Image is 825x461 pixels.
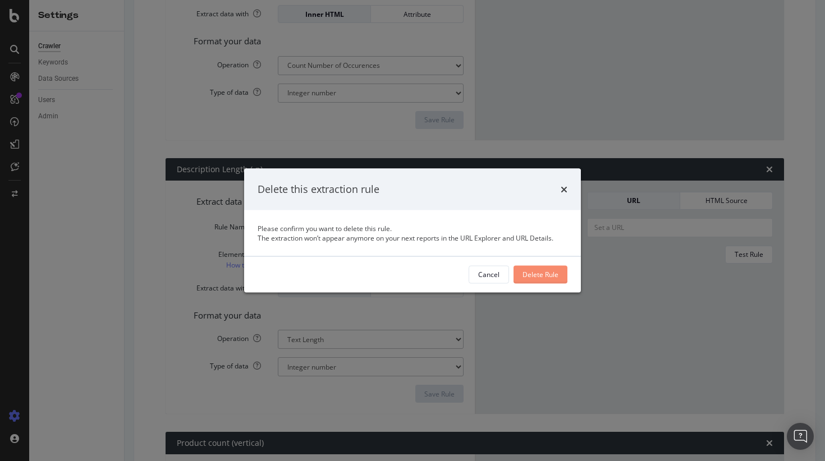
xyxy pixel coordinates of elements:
div: modal [244,169,581,293]
div: Delete Rule [522,270,558,279]
button: Delete Rule [514,265,567,283]
div: Please confirm you want to delete this rule. The extraction won’t appear anymore on your next rep... [258,223,567,242]
div: Delete this extraction rule [258,182,379,197]
button: Cancel [469,265,509,283]
div: times [561,182,567,197]
div: Open Intercom Messenger [787,423,814,450]
div: Cancel [478,270,499,279]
